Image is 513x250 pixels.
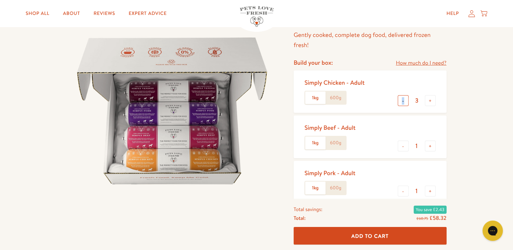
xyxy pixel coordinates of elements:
label: 600g [325,91,346,104]
label: 1kg [305,91,325,104]
a: Reviews [88,7,120,20]
span: Total savings: [294,205,322,213]
a: Shop All [20,7,55,20]
span: Add To Cart [351,232,389,239]
label: 1kg [305,182,325,194]
button: - [398,141,409,151]
button: + [425,186,436,196]
a: About [58,7,85,20]
h4: Build your box: [294,59,333,66]
label: 600g [325,137,346,149]
a: Help [441,7,465,20]
div: Simply Beef - Adult [304,124,356,131]
span: £58.32 [429,214,446,222]
button: - [398,95,409,106]
label: 600g [325,182,346,194]
span: You save £2.43 [414,205,446,213]
div: Simply Pork - Adult [304,169,355,177]
img: Pets Love Fresh - Adult [67,6,277,216]
span: Total: [294,213,305,222]
a: Expert Advice [123,7,172,20]
img: Pets Love Fresh [240,6,274,27]
a: How much do I need? [396,59,446,68]
iframe: Gorgias live chat messenger [479,218,506,243]
button: Add To Cart [294,227,447,245]
button: + [425,95,436,106]
s: £60.75 [416,215,428,221]
div: Simply Chicken - Adult [304,79,364,86]
label: 1kg [305,137,325,149]
p: Gently cooked, complete dog food, delivered frozen fresh! [294,30,447,50]
button: + [425,141,436,151]
button: - [398,186,409,196]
